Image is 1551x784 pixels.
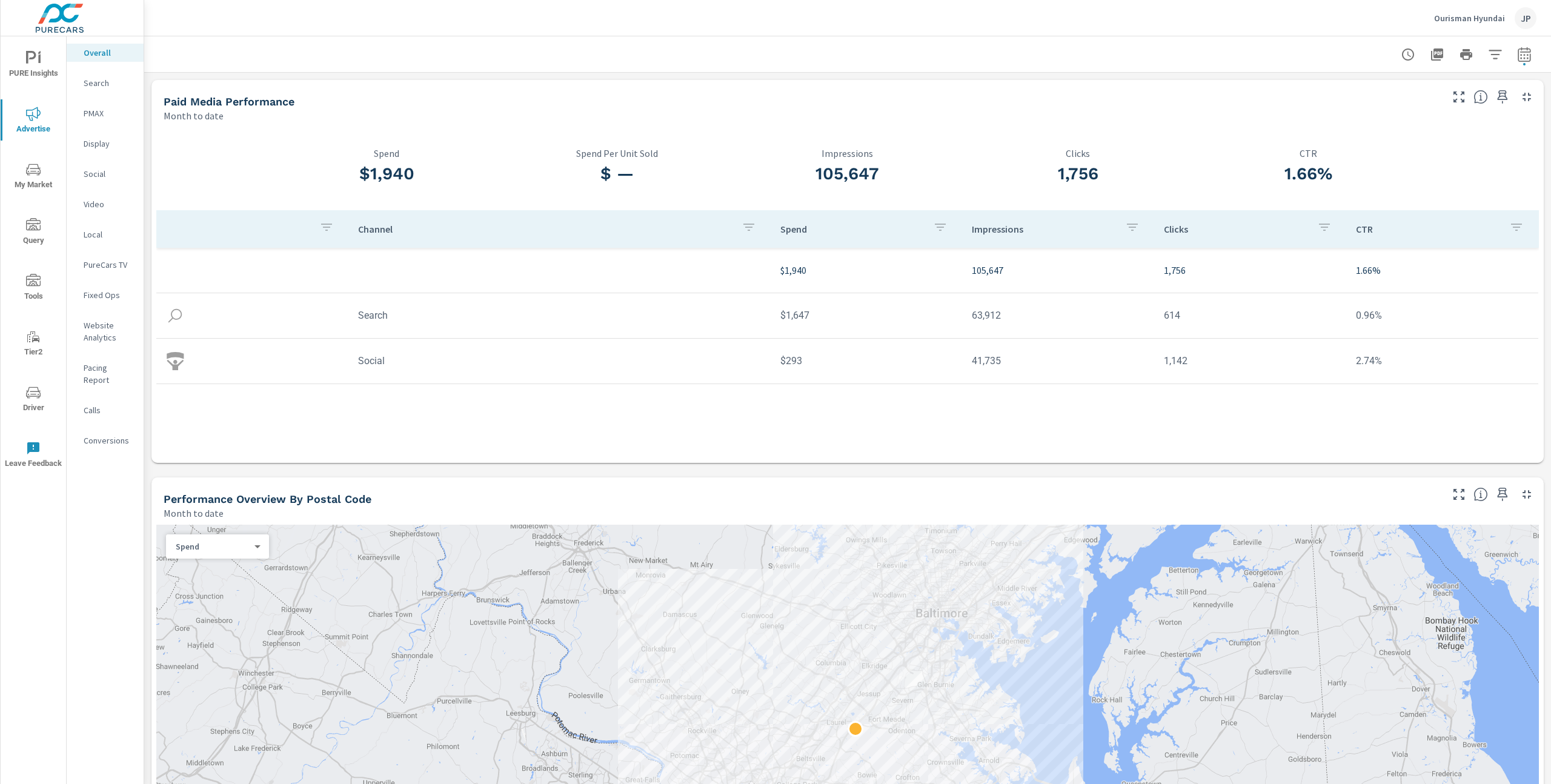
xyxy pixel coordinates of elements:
p: Spend Per Unit Sold [502,148,732,159]
p: Spend [176,541,250,552]
p: 105,647 [972,263,1144,277]
div: Overall [67,44,144,62]
td: 63,912 [962,300,1154,331]
p: Conversions [84,434,134,447]
p: Local [84,228,134,241]
span: Leave Feedback [4,441,62,471]
p: Channel [358,223,732,235]
p: Social [84,168,134,180]
p: Display [84,138,134,150]
span: Driver [4,385,62,415]
h3: 1,756 [963,164,1193,184]
button: Make Fullscreen [1449,87,1469,107]
span: Understand performance data by postal code. Individual postal codes can be selected and expanded ... [1473,487,1488,502]
button: "Export Report to PDF" [1425,42,1449,67]
img: icon-social.svg [166,352,184,370]
div: Conversions [67,431,144,450]
td: Search [348,300,771,331]
button: Make Fullscreen [1449,485,1469,504]
td: Social [348,345,771,376]
div: Website Analytics [67,316,144,347]
h3: $ — [502,164,732,184]
div: Pacing Report [67,359,144,389]
h3: $1,940 [271,164,502,184]
p: Clicks [963,148,1193,159]
td: 2.74% [1346,345,1538,376]
p: Spend [271,148,502,159]
p: PureCars TV [84,259,134,271]
td: 614 [1154,300,1346,331]
button: Minimize Widget [1517,485,1536,504]
span: Advertise [4,107,62,136]
td: $293 [771,345,963,376]
p: Ourisman Hyundai [1434,13,1505,24]
div: Fixed Ops [67,286,144,304]
button: Select Date Range [1512,42,1536,67]
p: Month to date [164,506,224,520]
div: Video [67,195,144,213]
p: Calls [84,404,134,416]
p: Fixed Ops [84,289,134,301]
p: CTR [1356,223,1500,235]
span: PURE Insights [4,51,62,81]
td: 1,142 [1154,345,1346,376]
h5: Performance Overview By Postal Code [164,493,371,505]
p: Impressions [972,223,1115,235]
span: Save this to your personalized report [1493,87,1512,107]
p: PMAX [84,107,134,119]
div: PMAX [67,104,144,122]
p: 1.66% [1356,263,1529,277]
p: Overall [84,47,134,59]
p: CTR [1194,148,1424,159]
img: icon-search.svg [166,307,184,325]
td: 0.96% [1346,300,1538,331]
p: Pacing Report [84,362,134,386]
span: Save this to your personalized report [1493,485,1512,504]
td: $1,647 [771,300,963,331]
div: Local [67,225,144,244]
h3: 1.66% [1194,164,1424,184]
button: Minimize Widget [1517,87,1536,107]
span: My Market [4,162,62,192]
p: Month to date [164,108,224,123]
p: Clicks [1164,223,1307,235]
div: PureCars TV [67,256,144,274]
p: Search [84,77,134,89]
p: Website Analytics [84,319,134,344]
h5: Paid Media Performance [164,95,294,108]
div: JP [1515,7,1536,29]
div: Calls [67,401,144,419]
span: Tier2 [4,330,62,359]
p: Spend [780,223,924,235]
h3: 105,647 [732,164,963,184]
p: 1,756 [1164,263,1337,277]
div: Search [67,74,144,92]
p: Video [84,198,134,210]
div: Social [67,165,144,183]
button: Apply Filters [1483,42,1507,67]
p: Impressions [732,148,963,159]
span: Tools [4,274,62,304]
p: $1,940 [780,263,953,277]
div: Display [67,135,144,153]
span: Query [4,218,62,248]
td: 41,735 [962,345,1154,376]
div: nav menu [1,36,66,482]
div: Spend [166,541,259,553]
span: Understand performance metrics over the selected time range. [1473,90,1488,104]
button: Print Report [1454,42,1478,67]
